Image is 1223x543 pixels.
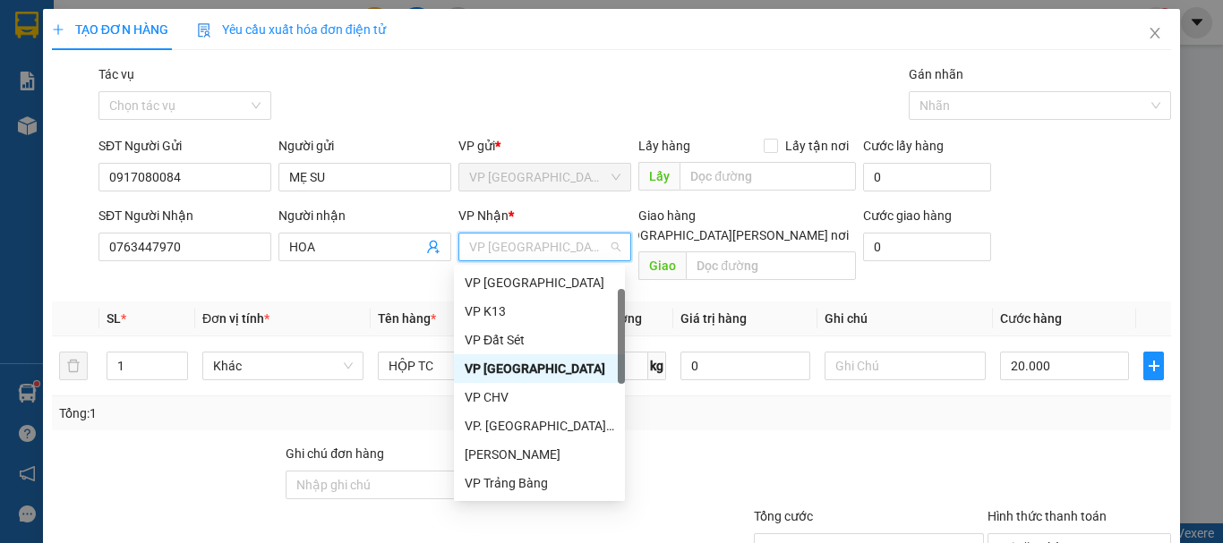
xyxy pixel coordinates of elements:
span: [PERSON_NAME]: [5,115,187,126]
span: VP Phước Đông [469,233,620,260]
span: Bến xe [GEOGRAPHIC_DATA] [141,29,241,51]
span: Cước hàng [1000,311,1062,326]
div: Hòa Thành [454,440,625,469]
div: [PERSON_NAME] [465,445,614,464]
div: VP Trảng Bàng [465,473,614,493]
span: Lấy [638,162,680,191]
span: TẠO ĐƠN HÀNG [52,22,168,37]
span: Hotline: 19001152 [141,80,219,90]
span: [GEOGRAPHIC_DATA][PERSON_NAME] nơi [604,225,856,245]
span: SL [107,311,121,326]
label: Cước giao hàng [863,208,952,223]
th: Ghi chú [817,301,993,336]
label: Ghi chú đơn hàng [286,446,384,461]
div: Người gửi [278,136,451,156]
span: Giao [638,251,686,280]
span: kg [648,352,666,380]
input: Dọc đường [686,251,856,280]
span: close [1148,26,1162,40]
label: Hình thức thanh toán [988,509,1107,523]
span: Khác [213,352,353,379]
span: 14:28:59 [DATE] [39,130,109,140]
span: user-add [426,240,440,254]
img: logo [6,11,86,89]
button: Close [1130,9,1180,59]
button: plus [1143,352,1164,380]
div: VP K13 [454,297,625,326]
div: VP K13 [465,301,614,321]
span: VP Tây Ninh [469,164,620,191]
span: plus [1144,359,1163,373]
span: Lấy tận nơi [778,136,856,156]
span: ----------------------------------------- [48,97,219,111]
div: VP. Đồng Phước [454,411,625,440]
div: Tổng: 1 [59,403,474,423]
div: SĐT Người Nhận [98,206,271,225]
div: VP CHV [465,387,614,407]
label: Cước lấy hàng [863,139,944,153]
span: Giao hàng [638,208,696,223]
input: Cước giao hàng [863,233,991,261]
span: VP Nhận [458,208,509,223]
input: VD: Bàn, Ghế [378,352,539,380]
span: In ngày: [5,130,109,140]
label: Tác vụ [98,67,134,81]
div: VP gửi [458,136,631,156]
span: Lấy hàng [638,139,690,153]
div: VP. [GEOGRAPHIC_DATA][PERSON_NAME] [465,416,614,436]
span: VPTN1210250053 [90,114,188,127]
span: Yêu cầu xuất hóa đơn điện tử [197,22,386,37]
input: Cước lấy hàng [863,163,991,191]
img: icon [197,23,211,38]
span: Giá trị hàng [680,311,747,326]
span: Tên hàng [378,311,436,326]
input: 0 [680,352,809,380]
input: Ghi Chú [825,352,986,380]
input: Dọc đường [680,162,856,191]
span: Tổng cước [754,509,813,523]
div: VP [GEOGRAPHIC_DATA] [465,359,614,378]
div: VP Tân Biên [454,268,625,297]
div: VP Đất Sét [465,330,614,350]
span: plus [52,23,64,36]
div: VP [GEOGRAPHIC_DATA] [465,273,614,293]
div: VP Đất Sét [454,326,625,354]
strong: ĐỒNG PHƯỚC [141,10,245,25]
label: Gán nhãn [909,67,963,81]
div: VP CHV [454,383,625,411]
input: Ghi chú đơn hàng [286,471,516,499]
div: SĐT Người Gửi [98,136,271,156]
div: VP Phước Đông [454,354,625,383]
div: VP Trảng Bàng [454,469,625,497]
div: Người nhận [278,206,451,225]
span: 01 Võ Văn Truyện, KP.1, Phường 2 [141,54,246,76]
span: Đơn vị tính [202,311,269,326]
button: delete [59,352,88,380]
